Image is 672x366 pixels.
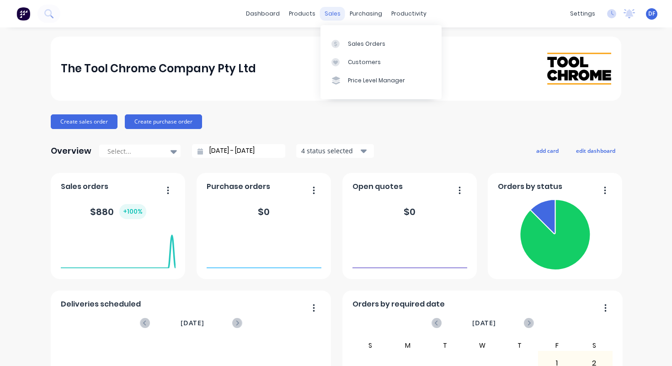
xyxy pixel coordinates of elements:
div: Sales Orders [348,40,385,48]
span: Orders by status [498,181,562,192]
a: Price Level Manager [320,71,442,90]
span: Purchase orders [207,181,270,192]
button: Create purchase order [125,114,202,129]
div: The Tool Chrome Company Pty Ltd [61,59,256,78]
div: $ 0 [404,205,416,219]
div: Price Level Manager [348,76,405,85]
div: products [284,7,320,21]
div: F [538,340,576,351]
span: DF [648,10,655,18]
a: Customers [320,53,442,71]
img: The Tool Chrome Company Pty Ltd [547,53,611,84]
span: [DATE] [472,318,496,328]
div: T [427,340,464,351]
a: dashboard [241,7,284,21]
img: Factory [16,7,30,21]
div: settings [565,7,600,21]
span: Open quotes [352,181,403,192]
div: 4 status selected [301,146,359,156]
div: $ 880 [90,204,146,219]
div: sales [320,7,345,21]
button: edit dashboard [570,145,621,156]
button: 4 status selected [296,144,374,158]
a: Sales Orders [320,34,442,53]
div: productivity [387,7,431,21]
div: purchasing [345,7,387,21]
div: Overview [51,142,91,160]
button: add card [530,145,565,156]
div: $ 0 [258,205,270,219]
div: + 100 % [119,204,146,219]
div: T [501,340,539,351]
div: S [352,340,389,351]
div: Customers [348,58,381,66]
span: Sales orders [61,181,108,192]
div: M [389,340,427,351]
button: Create sales order [51,114,117,129]
span: [DATE] [181,318,204,328]
div: S [576,340,613,351]
div: W [464,340,501,351]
